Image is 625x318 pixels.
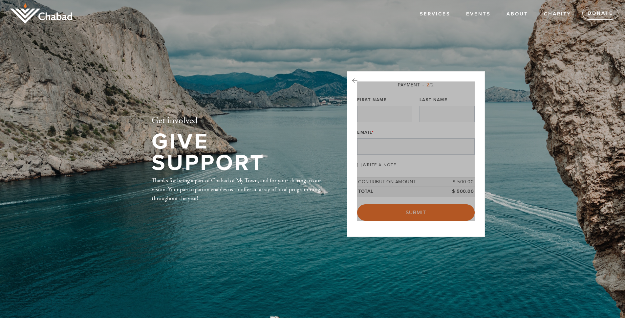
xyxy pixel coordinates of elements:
h1: Give Support [152,131,326,173]
div: Thanks for being a part of Chabad of My Town, and for your sharing in our vision. Your participat... [152,176,326,203]
a: Charity [539,8,576,20]
h2: Get involved [152,115,326,126]
img: logo_half.png [10,3,72,24]
a: About [502,8,533,20]
a: Donate [582,7,618,20]
a: Services [415,8,455,20]
a: Events [461,8,496,20]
